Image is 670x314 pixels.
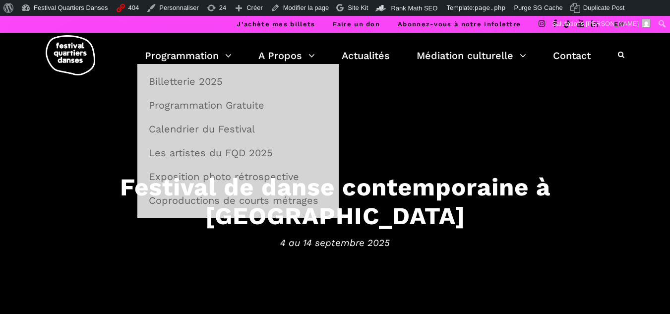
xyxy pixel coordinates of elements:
[348,4,368,11] span: Site Kit
[28,172,643,231] h3: Festival de danse contemporaine à [GEOGRAPHIC_DATA]
[586,20,639,27] span: [PERSON_NAME]
[143,141,333,164] a: Les artistes du FQD 2025
[398,20,521,28] a: Abonnez-vous à notre infolettre
[391,4,437,12] span: Rank Math SEO
[548,16,655,32] a: Salutations,
[417,47,526,64] a: Médiation culturelle
[28,236,643,251] span: 4 au 14 septembre 2025
[46,35,95,75] img: logo-fqd-med
[475,4,506,11] span: page.php
[342,47,390,64] a: Actualités
[143,165,333,188] a: Exposition photo rétrospective
[143,70,333,93] a: Billetterie 2025
[333,20,380,28] a: Faire un don
[258,47,315,64] a: A Propos
[143,118,333,140] a: Calendrier du Festival
[237,20,315,28] a: J’achète mes billets
[145,47,232,64] a: Programmation
[143,94,333,117] a: Programmation Gratuite
[553,47,591,64] a: Contact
